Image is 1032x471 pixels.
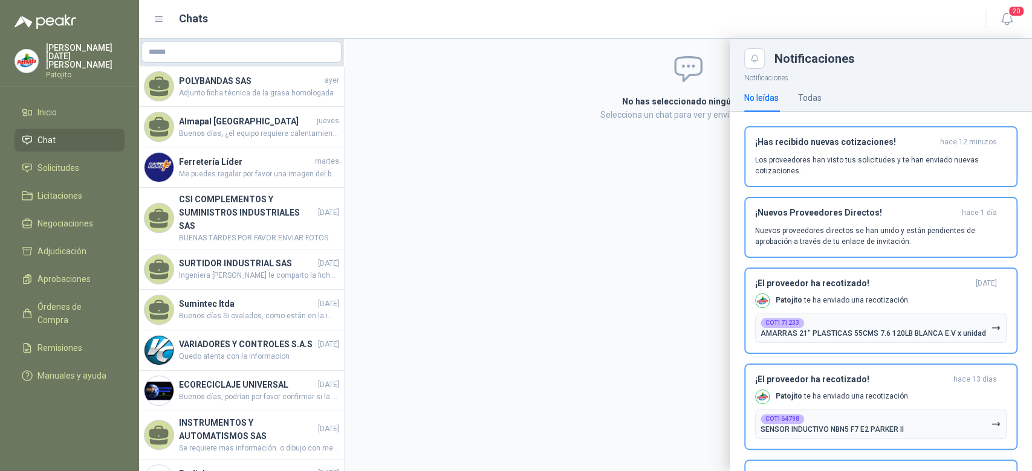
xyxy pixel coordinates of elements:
[744,91,779,104] div: No leídas
[15,364,125,387] a: Manuales y ayuda
[756,390,769,403] img: Company Logo
[37,217,93,230] span: Negociaciones
[755,155,1007,176] p: Los proveedores han visto tus solicitudes y te han enviado nuevas cotizaciones.
[755,137,935,147] h3: ¡Has recibido nuevas cotizaciones!
[46,43,125,69] p: [PERSON_NAME][DATE] [PERSON_NAME]
[37,245,86,258] span: Adjudicación
[798,91,822,104] div: Todas
[776,295,910,306] p: te ha enviado una recotización.
[15,240,125,263] a: Adjudicación
[15,295,125,332] a: Órdenes de Compra
[15,212,125,235] a: Negociaciones
[774,53,1017,65] div: Notificaciones
[756,294,769,307] img: Company Logo
[15,156,125,179] a: Solicitudes
[37,133,56,147] span: Chat
[730,69,1032,84] p: Notificaciones
[755,225,1007,247] p: Nuevos proveedores directos se han unido y están pendientes de aprobación a través de tu enlace d...
[46,71,125,78] p: Patojito
[744,48,765,69] button: Close
[37,161,79,175] span: Solicitudes
[976,278,997,289] span: [DATE]
[962,208,997,218] span: hace 1 día
[37,300,113,327] span: Órdenes de Compra
[765,320,799,326] b: COT171233
[744,268,1017,354] button: ¡El proveedor ha recotizado![DATE] Company LogoPatojito te ha enviado una recotización.COT171233A...
[37,369,106,382] span: Manuales y ayuda
[15,50,38,72] img: Company Logo
[37,341,82,354] span: Remisiones
[744,197,1017,258] button: ¡Nuevos Proveedores Directos!hace 1 día Nuevos proveedores directos se han unido y están pendient...
[953,374,997,385] span: hace 13 días
[776,392,802,400] b: Patojito
[765,416,799,422] b: COT164798
[744,364,1017,450] button: ¡El proveedor ha recotizado!hace 13 días Company LogoPatojito te ha enviado una recotización.COT1...
[761,425,904,434] p: SENSOR INDUCTIVO NBN5 F7 E2 PARKER II
[755,409,1007,439] button: COT164798SENSOR INDUCTIVO NBN5 F7 E2 PARKER II
[755,208,957,218] h3: ¡Nuevos Proveedores Directos!
[755,278,971,289] h3: ¡El proveedor ha recotizado!
[37,106,57,119] span: Inicio
[15,14,76,29] img: Logo peakr
[755,374,949,385] h3: ¡El proveedor ha recotizado!
[15,101,125,124] a: Inicio
[776,296,802,304] b: Patojito
[37,272,91,286] span: Aprobaciones
[776,391,910,402] p: te ha enviado una recotización.
[1008,5,1025,17] span: 20
[744,126,1017,187] button: ¡Has recibido nuevas cotizaciones!hace 12 minutos Los proveedores han visto tus solicitudes y te ...
[15,268,125,290] a: Aprobaciones
[755,313,1007,343] button: COT171233AMARRAS 21" PLASTICAS 55CMS 7.6 120LB BLANCA E.V x unidad
[996,8,1017,30] button: 20
[15,336,125,359] a: Remisiones
[761,329,986,338] p: AMARRAS 21" PLASTICAS 55CMS 7.6 120LB BLANCA E.V x unidad
[179,10,208,27] h1: Chats
[37,189,82,202] span: Licitaciones
[15,184,125,207] a: Licitaciones
[15,129,125,152] a: Chat
[940,137,997,147] span: hace 12 minutos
